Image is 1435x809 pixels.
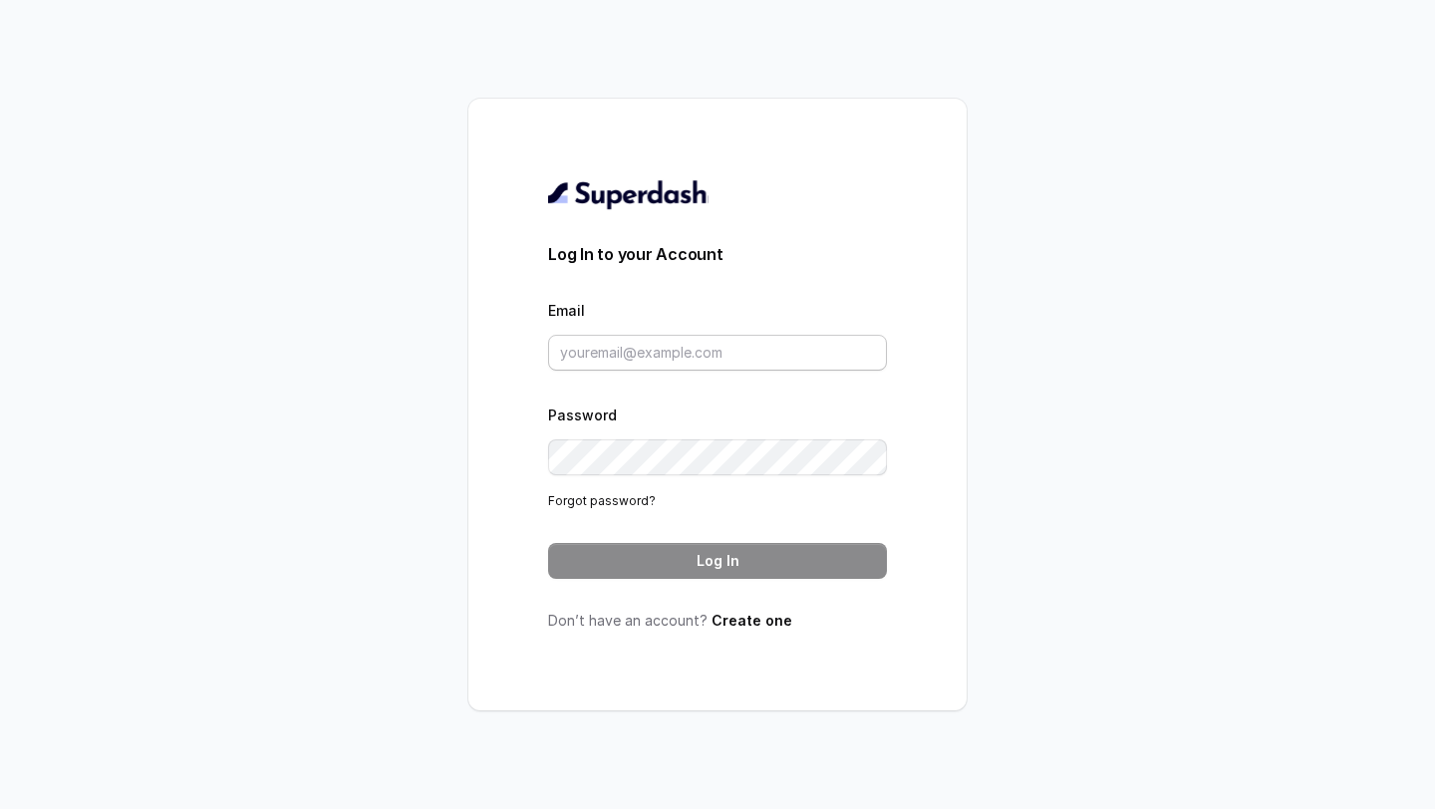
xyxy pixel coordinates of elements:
a: Forgot password? [548,493,656,508]
a: Create one [712,612,792,629]
input: youremail@example.com [548,335,887,371]
img: light.svg [548,178,709,210]
p: Don’t have an account? [548,611,887,631]
label: Password [548,406,617,423]
button: Log In [548,543,887,579]
label: Email [548,302,585,319]
h3: Log In to your Account [548,242,887,266]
